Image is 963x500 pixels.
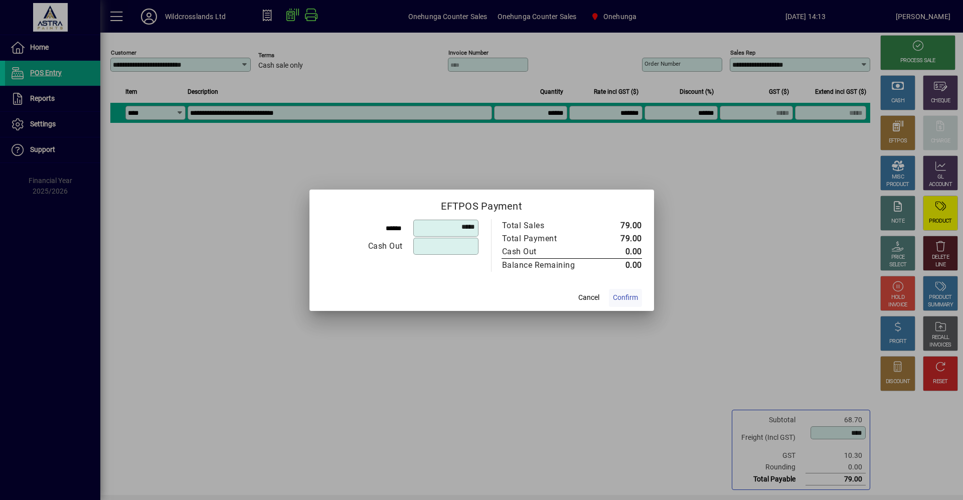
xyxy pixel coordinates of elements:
h2: EFTPOS Payment [309,190,654,219]
div: Balance Remaining [502,259,586,271]
button: Confirm [609,289,642,307]
td: 79.00 [596,219,642,232]
td: 0.00 [596,258,642,272]
td: Total Sales [502,219,596,232]
div: Cash Out [322,240,403,252]
td: Total Payment [502,232,596,245]
td: 79.00 [596,232,642,245]
span: Cancel [578,292,599,303]
td: 0.00 [596,245,642,259]
span: Confirm [613,292,638,303]
button: Cancel [573,289,605,307]
div: Cash Out [502,246,586,258]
